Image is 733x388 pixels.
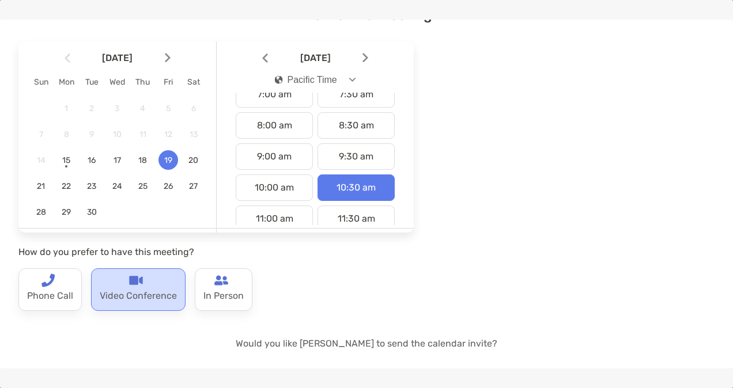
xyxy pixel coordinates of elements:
img: Arrow icon [362,53,368,63]
span: 26 [158,181,178,191]
span: 5 [158,104,178,113]
div: Wed [104,77,130,87]
span: 12 [158,130,178,139]
div: Thu [130,77,156,87]
div: 8:00 am [236,112,313,139]
p: In Person [203,287,244,306]
p: Phone Call [27,287,73,306]
span: 2 [82,104,101,113]
span: 7 [31,130,51,139]
span: 13 [184,130,203,139]
span: 29 [56,207,76,217]
img: type-call [214,273,228,287]
span: 8 [56,130,76,139]
span: 25 [133,181,153,191]
p: Video Conference [100,287,177,306]
div: Sun [28,77,54,87]
div: Sat [181,77,206,87]
span: 21 [31,181,51,191]
button: iconPacific Time [265,67,366,93]
p: How do you prefer to have this meeting? [18,245,414,259]
span: 18 [133,155,153,165]
span: 10 [107,130,127,139]
span: 9 [82,130,101,139]
div: 9:00 am [236,143,313,170]
span: 23 [82,181,101,191]
div: 10:30 am [318,174,395,201]
p: Would you like [PERSON_NAME] to send the calendar invite? [18,336,715,351]
img: Arrow icon [65,53,70,63]
img: Open dropdown arrow [349,78,356,82]
span: 22 [56,181,76,191]
div: 10:00 am [236,174,313,201]
div: Mon [54,77,79,87]
span: 4 [133,104,153,113]
span: 15 [56,155,76,165]
span: 27 [184,181,203,191]
span: 20 [184,155,203,165]
span: 1 [56,104,76,113]
div: 11:00 am [236,206,313,232]
span: 16 [82,155,101,165]
span: 17 [107,155,127,165]
div: Pacific Time [275,75,337,85]
img: Arrow icon [262,53,268,63]
span: 24 [107,181,127,191]
img: type-call [41,273,55,287]
span: 14 [31,155,51,165]
div: 8:30 am [318,112,395,139]
span: 11 [133,130,153,139]
span: 19 [158,155,178,165]
div: 11:30 am [318,206,395,232]
img: Arrow icon [165,53,171,63]
div: 7:00 am [236,81,313,108]
span: 6 [184,104,203,113]
span: 3 [107,104,127,113]
span: 30 [82,207,101,217]
span: 28 [31,207,51,217]
div: 9:30 am [318,143,395,170]
div: Tue [79,77,104,87]
span: [DATE] [270,52,360,63]
div: Fri [156,77,181,87]
img: type-call [129,273,143,287]
span: [DATE] [73,52,163,63]
img: icon [275,75,283,84]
